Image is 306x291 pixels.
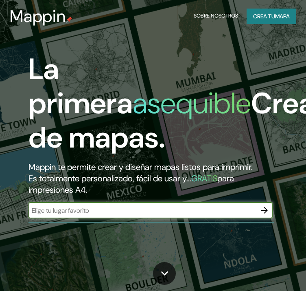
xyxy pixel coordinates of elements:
[133,84,251,122] font: asequible
[66,16,72,23] img: pin de mapeo
[28,206,256,215] input: Elige tu lugar favorito
[28,173,234,196] font: para impresiones A4.
[191,173,217,184] font: GRATIS
[194,13,238,20] font: Sobre nosotros
[192,9,240,24] button: Sobre nosotros
[247,9,296,24] button: Crea tumapa
[28,161,253,173] font: Mappin te permite crear y diseñar mapas listos para imprimir.
[28,50,133,122] font: La primera
[10,5,66,27] font: Mappin
[275,13,290,20] font: mapa
[28,173,191,184] font: Es totalmente personalizado, fácil de usar y...
[253,13,275,20] font: Crea tu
